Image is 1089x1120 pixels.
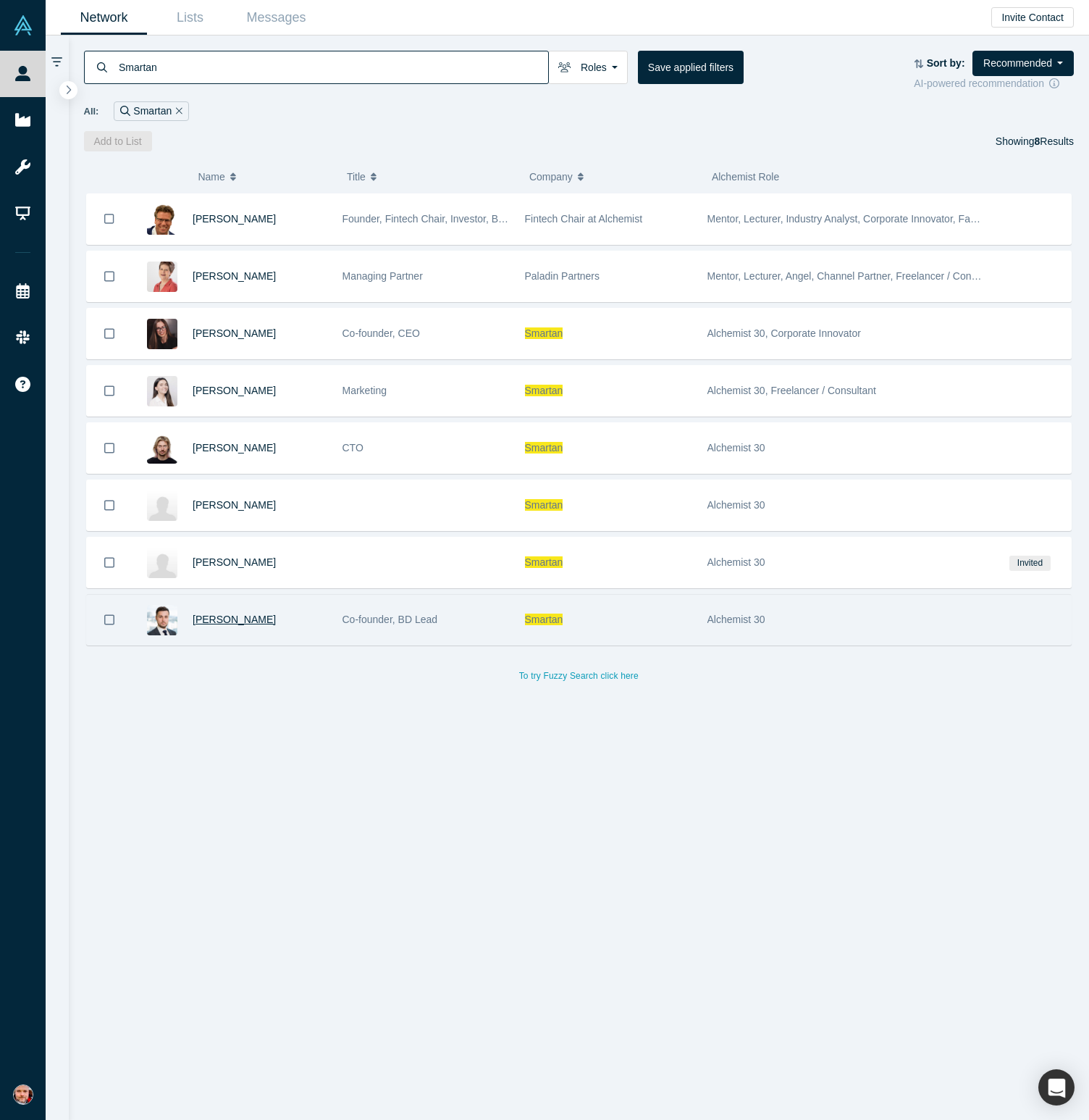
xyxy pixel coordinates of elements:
span: Co-founder, BD Lead [342,614,438,625]
button: Remove Filter [172,103,182,120]
button: Save applied filters [638,51,744,84]
button: Invite Contact [991,7,1074,28]
a: [PERSON_NAME] [193,385,276,396]
a: [PERSON_NAME] [193,556,276,568]
a: [PERSON_NAME] [193,327,276,339]
strong: Sort by: [927,57,965,69]
span: Co-founder, CEO [342,327,420,339]
button: Company [529,162,697,192]
span: Mentor, Lecturer, Angel, Channel Partner, Freelancer / Consultant, Service Provider [707,270,1082,282]
img: Mike Sadofyev's Profile Image [147,605,177,635]
a: [PERSON_NAME] [193,213,276,225]
button: Name [198,162,332,192]
div: Smartan [114,101,189,121]
img: Elya Honeycove's Account [13,1085,33,1105]
button: Bookmark [87,480,132,530]
a: [PERSON_NAME] [193,614,276,625]
span: Paladin Partners [525,270,600,282]
span: All: [84,104,99,119]
a: [PERSON_NAME] [193,270,276,282]
span: Smartan [525,614,563,625]
span: Company [529,162,573,192]
span: Marketing [342,385,387,396]
a: Network [61,1,147,35]
button: Bookmark [87,423,132,473]
span: Results [1035,135,1074,147]
a: [PERSON_NAME] [193,442,276,454]
span: Mentor, Lecturer, Industry Analyst, Corporate Innovator, Faculty, Partner, Angel [707,213,1060,225]
span: Managing Partner [342,270,423,282]
span: CTO [342,442,363,454]
button: Recommended [972,51,1074,76]
button: Bookmark [87,251,132,301]
button: Bookmark [87,366,132,416]
img: Janis Machala's Profile Image [147,262,177,292]
img: Vladimir Luganskiy's Profile Image [147,490,177,521]
span: Smartan [525,499,563,511]
span: Invited [1009,556,1050,571]
button: Bookmark [87,193,132,244]
div: Showing [996,131,1074,151]
button: Title [347,162,514,192]
span: Title [347,162,366,192]
input: Search by name, title, company, summary, expertise, investment criteria or topics of focus [117,50,548,84]
span: Smartan [525,327,563,339]
button: Roles [548,51,628,84]
a: Lists [147,1,233,35]
img: Arsenii Pechenkin's Profile Image [147,433,177,464]
button: To try Fuzzy Search click here [509,666,649,685]
img: Maria Mikhailenko's Profile Image [147,319,177,349]
span: Smartan [525,442,563,454]
span: Alchemist 30 [707,556,765,568]
a: [PERSON_NAME] [193,499,276,511]
span: Alchemist 30, Corporate Innovator [707,327,861,339]
button: Bookmark [87,538,132,588]
span: Alchemist 30 [707,614,765,625]
span: Alchemist 30 [707,442,765,454]
span: Founder, Fintech Chair, Investor, Board Advisor [342,213,555,225]
div: AI-powered recommendation [914,76,1074,91]
span: Smartan [525,556,563,568]
span: Smartan [525,385,563,396]
img: Anna Agapova's Profile Image [147,376,177,406]
button: Add to List [84,131,152,151]
span: Alchemist 30 [707,499,765,511]
strong: 8 [1035,135,1040,147]
span: Fintech Chair at Alchemist [525,213,643,225]
img: Dmitrii Palchenko's Profile Image [147,548,177,578]
button: Bookmark [87,595,132,645]
button: Bookmark [87,309,132,359]
img: Alchemist Vault Logo [13,15,33,35]
a: Messages [233,1,319,35]
span: Alchemist Role [712,171,779,183]
span: Name [198,162,224,192]
img: Hans Reisgies's Profile Image [147,204,177,235]
span: Alchemist 30, Freelancer / Consultant [707,385,876,396]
